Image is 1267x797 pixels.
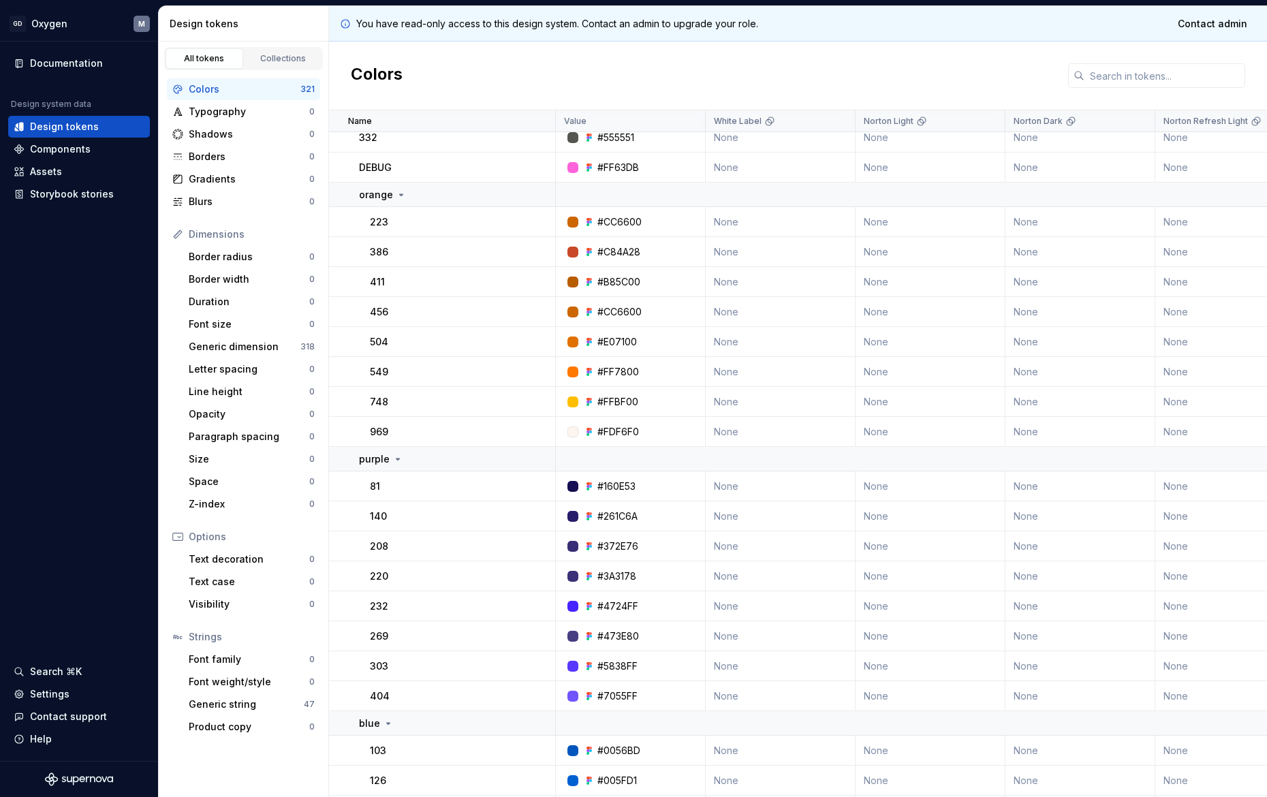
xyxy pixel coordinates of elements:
td: None [856,267,1005,297]
div: Letter spacing [189,362,309,376]
div: Visibility [189,597,309,611]
p: orange [359,188,393,202]
div: All tokens [170,53,238,64]
div: 0 [309,409,315,420]
div: #FFBF00 [597,395,638,409]
td: None [856,766,1005,796]
div: 0 [309,454,315,465]
div: Collections [249,53,317,64]
div: Size [189,452,309,466]
td: None [706,681,856,711]
div: #B85C00 [597,275,640,289]
a: Size0 [183,448,320,470]
a: Text decoration0 [183,548,320,570]
td: None [1005,561,1155,591]
a: Space0 [183,471,320,493]
p: 332 [359,131,377,144]
td: None [1005,531,1155,561]
div: #372E76 [597,540,638,553]
div: 318 [300,341,315,352]
p: blue [359,717,380,730]
div: 0 [309,599,315,610]
div: 0 [309,364,315,375]
p: 969 [370,425,388,439]
a: Gradients0 [167,168,320,190]
td: None [856,651,1005,681]
button: Search ⌘K [8,661,150,683]
td: None [706,736,856,766]
div: Borders [189,150,309,163]
td: None [706,651,856,681]
a: Line height0 [183,381,320,403]
div: 0 [309,106,315,117]
td: None [706,417,856,447]
td: None [856,123,1005,153]
div: Storybook stories [30,187,114,201]
td: None [856,471,1005,501]
div: Shadows [189,127,309,141]
a: Duration0 [183,291,320,313]
div: Options [189,530,315,544]
p: 103 [370,744,386,757]
div: Design tokens [30,120,99,134]
a: Contact admin [1169,12,1256,36]
td: None [856,327,1005,357]
a: Blurs0 [167,191,320,213]
p: 126 [370,774,386,787]
div: GD [10,16,26,32]
div: Text case [189,575,309,589]
div: 0 [309,274,315,285]
div: 0 [309,499,315,510]
a: Z-index0 [183,493,320,515]
a: Paragraph spacing0 [183,426,320,448]
td: None [706,561,856,591]
td: None [856,387,1005,417]
p: 504 [370,335,388,349]
div: #160E53 [597,480,636,493]
p: DEBUG [359,161,392,174]
td: None [706,621,856,651]
a: Assets [8,161,150,183]
p: Name [348,116,372,127]
div: Help [30,732,52,746]
td: None [856,561,1005,591]
a: Letter spacing0 [183,358,320,380]
td: None [706,531,856,561]
p: 549 [370,365,388,379]
a: Borders0 [167,146,320,168]
td: None [1005,357,1155,387]
div: Font family [189,653,309,666]
td: None [1005,651,1155,681]
a: Border radius0 [183,246,320,268]
td: None [1005,387,1155,417]
div: Z-index [189,497,309,511]
td: None [1005,766,1155,796]
td: None [1005,417,1155,447]
div: Font weight/style [189,675,309,689]
div: 0 [309,431,315,442]
div: Dimensions [189,228,315,241]
div: Generic string [189,698,304,711]
div: Opacity [189,407,309,421]
div: 0 [309,296,315,307]
td: None [1005,501,1155,531]
td: None [1005,621,1155,651]
td: None [1005,471,1155,501]
a: Font size0 [183,313,320,335]
td: None [706,471,856,501]
div: Line height [189,385,309,398]
a: Generic string47 [183,693,320,715]
div: #7055FF [597,689,638,703]
a: Visibility0 [183,593,320,615]
td: None [856,357,1005,387]
a: Typography0 [167,101,320,123]
button: Contact support [8,706,150,728]
div: 0 [309,654,315,665]
div: Design system data [11,99,91,110]
div: 0 [309,151,315,162]
div: #FF63DB [597,161,639,174]
svg: Supernova Logo [45,772,113,786]
td: None [1005,681,1155,711]
p: 220 [370,569,388,583]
